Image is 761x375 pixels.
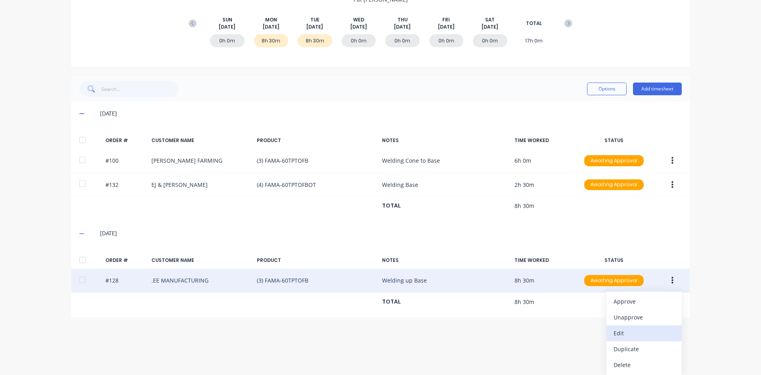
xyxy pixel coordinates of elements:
div: [DATE] [100,109,682,118]
span: SAT [485,16,495,23]
span: [DATE] [263,23,279,31]
div: 0h 0m [429,34,464,47]
span: SUN [222,16,232,23]
span: [DATE] [482,23,498,31]
div: STATUS [580,137,648,144]
div: 8h 30m [254,34,289,47]
div: 0h 0m [210,34,245,47]
button: Delete [606,357,682,373]
div: ORDER # [105,137,145,144]
div: STATUS [580,257,648,264]
button: Awaiting Approval [584,275,644,287]
span: WED [353,16,364,23]
button: Awaiting Approval [584,179,644,191]
span: [DATE] [438,23,455,31]
div: Awaiting Approval [584,155,644,166]
input: Search... [101,81,179,97]
button: Unapprove [606,310,682,325]
div: 0h 0m [342,34,376,47]
span: MON [265,16,277,23]
div: 0h 0m [473,34,507,47]
div: Awaiting Approval [584,179,644,190]
button: Options [587,83,627,95]
div: ORDER # [105,257,145,264]
div: CUSTOMER NAME [151,137,250,144]
div: Unapprove [614,312,675,323]
button: Awaiting Approval [584,155,644,167]
div: CUSTOMER NAME [151,257,250,264]
button: Duplicate [606,341,682,357]
div: 17h 0m [517,34,551,47]
div: Duplicate [614,343,675,355]
span: [DATE] [394,23,411,31]
div: PRODUCT [257,257,376,264]
div: TIME WORKED [514,257,574,264]
div: NOTES [382,137,508,144]
div: [DATE] [100,229,682,238]
span: THU [398,16,407,23]
button: Edit [606,325,682,341]
span: [DATE] [350,23,367,31]
span: FRI [442,16,450,23]
div: 8h 30m [298,34,332,47]
span: TOTAL [526,20,542,27]
div: Edit [614,327,675,339]
div: Awaiting Approval [584,275,644,286]
span: [DATE] [219,23,235,31]
div: Delete [614,359,675,371]
div: TIME WORKED [514,137,574,144]
span: TUE [310,16,319,23]
div: NOTES [382,257,508,264]
button: Add timesheet [633,83,682,95]
button: Approve [606,294,682,310]
span: [DATE] [306,23,323,31]
div: 0h 0m [385,34,420,47]
div: PRODUCT [257,137,376,144]
div: Approve [614,296,675,307]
